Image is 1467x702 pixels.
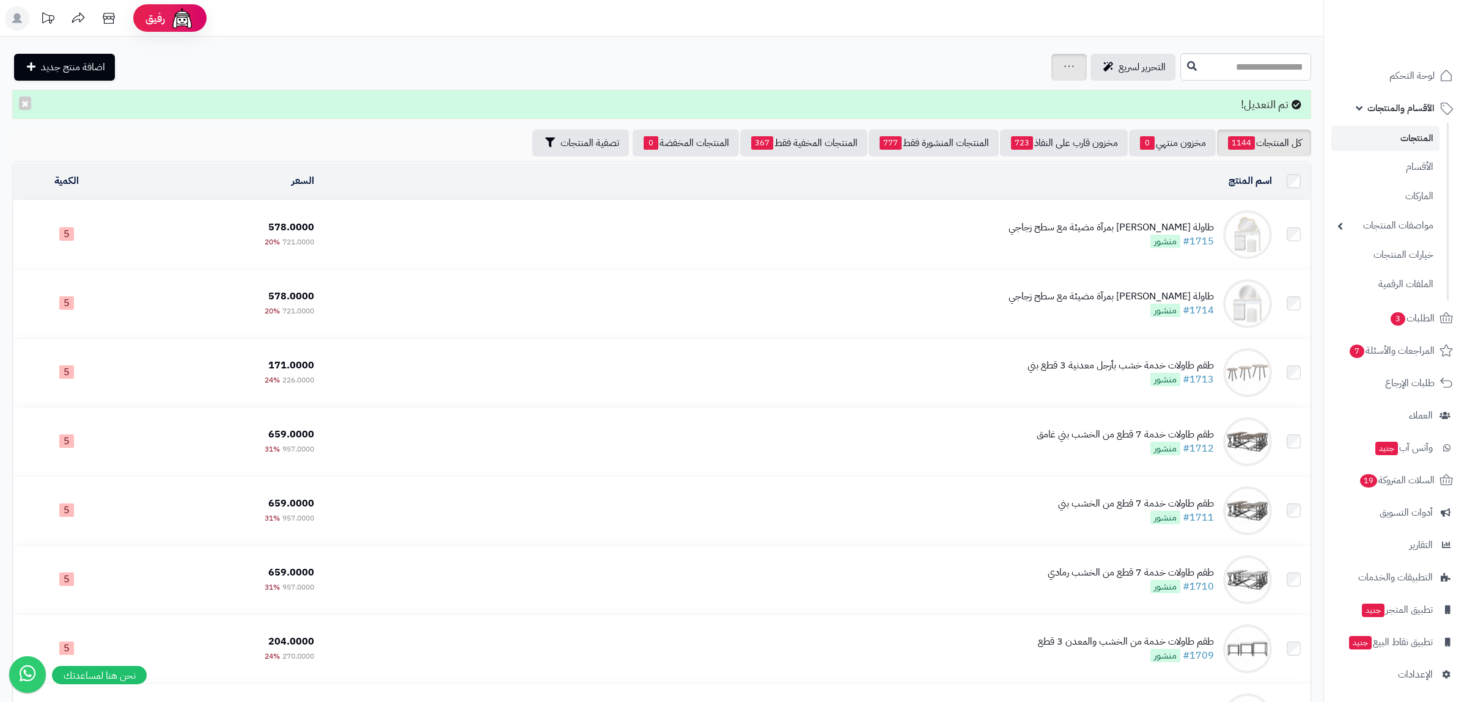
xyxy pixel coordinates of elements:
[54,174,79,188] a: الكمية
[268,289,314,304] span: 578.0000
[282,444,314,455] span: 957.0000
[59,296,74,310] span: 5
[1331,433,1460,463] a: وآتس آبجديد
[1375,442,1398,455] span: جديد
[1389,310,1435,327] span: الطلبات
[265,513,280,524] span: 31%
[59,572,74,586] span: 5
[1229,174,1272,188] a: اسم المنتج
[1362,604,1384,617] span: جديد
[1360,474,1377,488] span: 19
[1223,279,1272,328] img: طاولة زينة مودرن بمرآة مضيئة مع سطح زجاجي
[1331,466,1460,495] a: السلات المتروكة19
[1331,401,1460,430] a: العملاء
[1223,348,1272,397] img: طقم طاولات خدمة خشب بأرجل معدنية 3 قطع بني
[1150,304,1180,317] span: منشور
[1183,234,1214,249] a: #1715
[1331,595,1460,624] a: تطبيق المتجرجديد
[644,136,658,150] span: 0
[282,582,314,593] span: 957.0000
[282,651,314,662] span: 270.0000
[268,358,314,373] span: 171.0000
[1028,359,1214,373] div: طقم طاولات خدمة خشب بأرجل معدنية 3 قطع بني
[1183,510,1214,525] a: #1711
[1361,601,1433,618] span: تطبيق المتجر
[1374,439,1433,456] span: وآتس آب
[1380,504,1433,521] span: أدوات التسويق
[1129,130,1216,156] a: مخزون منتهي0
[1223,555,1272,604] img: طقم طاولات خدمة 7 قطع من الخشب رمادي
[1331,183,1439,210] a: الماركات
[282,236,314,247] span: 721.0000
[1150,580,1180,593] span: منشور
[1223,417,1272,466] img: طقم طاولات خدمة 7 قطع من الخشب بني غامق
[1090,54,1175,81] a: التحرير لسريع
[1223,210,1272,259] img: طاولة زينة مودرن بمرآة مضيئة مع سطح زجاجي
[268,496,314,511] span: 659.0000
[282,513,314,524] span: 957.0000
[19,97,31,110] button: ×
[265,651,280,662] span: 24%
[1391,312,1405,326] span: 3
[1150,373,1180,386] span: منشور
[1011,136,1033,150] span: 723
[265,582,280,593] span: 31%
[1150,442,1180,455] span: منشور
[561,136,619,150] span: تصفية المنتجات
[1409,407,1433,424] span: العملاء
[1183,648,1214,663] a: #1709
[1331,213,1439,239] a: مواصفات المنتجات
[268,634,314,649] span: 204.0000
[282,375,314,386] span: 226.0000
[1359,472,1435,489] span: السلات المتروكة
[59,227,74,241] span: 5
[292,174,314,188] a: السعر
[1000,130,1128,156] a: مخزون قارب على النفاذ723
[1349,636,1372,649] span: جديد
[265,236,280,247] span: 20%
[1331,498,1460,527] a: أدوات التسويق
[1331,368,1460,398] a: طلبات الإرجاع
[1037,428,1214,442] div: طقم طاولات خدمة 7 قطع من الخشب بني غامق
[59,503,74,517] span: 5
[59,434,74,448] span: 5
[1389,67,1435,84] span: لوحة التحكم
[1350,345,1364,358] span: 7
[268,565,314,580] span: 659.0000
[1119,60,1166,75] span: التحرير لسريع
[1009,290,1214,304] div: طاولة [PERSON_NAME] بمرآة مضيئة مع سطح زجاجي
[59,642,74,655] span: 5
[880,136,902,150] span: 777
[1331,242,1439,268] a: خيارات المنتجات
[145,11,165,26] span: رفيق
[1183,303,1214,318] a: #1714
[869,130,999,156] a: المنتجات المنشورة فقط777
[1331,304,1460,333] a: الطلبات3
[1331,530,1460,560] a: التقارير
[1348,634,1433,651] span: تطبيق نقاط البيع
[282,305,314,316] span: 721.0000
[1223,624,1272,673] img: طقم طاولات خدمة من الخشب والمعدن 3 قطع
[751,136,773,150] span: 367
[633,130,739,156] a: المنتجات المخفضة0
[265,375,280,386] span: 24%
[1358,569,1433,586] span: التطبيقات والخدمات
[1223,486,1272,535] img: طقم طاولات خدمة 7 قطع من الخشب بني
[268,220,314,235] span: 578.0000
[1217,130,1311,156] a: كل المنتجات1144
[1150,649,1180,662] span: منشور
[1183,372,1214,387] a: #1713
[532,130,629,156] button: تصفية المنتجات
[1150,235,1180,248] span: منشور
[1331,271,1439,298] a: الملفات الرقمية
[14,54,115,81] a: اضافة منتج جديد
[1150,511,1180,524] span: منشور
[1058,497,1214,511] div: طقم طاولات خدمة 7 قطع من الخشب بني
[1331,126,1439,151] a: المنتجات
[1331,660,1460,689] a: الإعدادات
[1183,441,1214,456] a: #1712
[1385,375,1435,392] span: طلبات الإرجاع
[1384,34,1455,60] img: logo-2.png
[1331,154,1439,180] a: الأقسام
[41,60,105,75] span: اضافة منتج جديد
